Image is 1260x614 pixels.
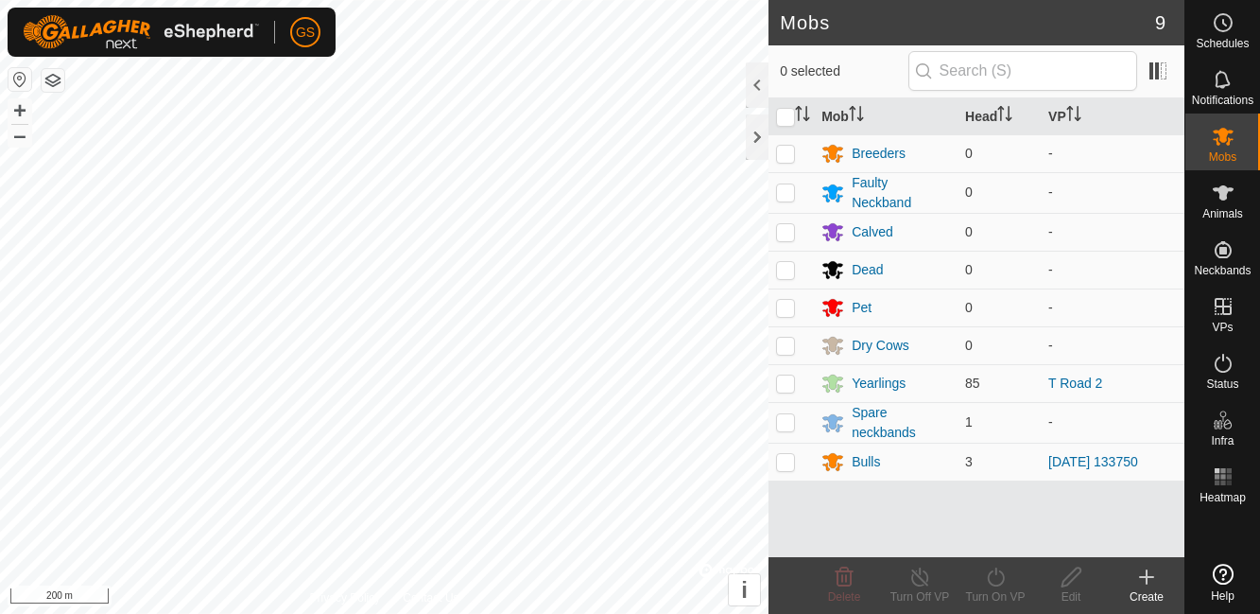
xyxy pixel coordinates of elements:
[741,577,748,603] span: i
[729,574,760,605] button: i
[852,222,893,242] div: Calved
[852,144,906,164] div: Breeders
[9,124,31,147] button: –
[852,173,950,213] div: Faulty Neckband
[1041,134,1184,172] td: -
[1185,556,1260,609] a: Help
[296,23,315,43] span: GS
[814,98,958,135] th: Mob
[1206,378,1238,390] span: Status
[780,11,1155,34] h2: Mobs
[1211,435,1234,447] span: Infra
[965,454,973,469] span: 3
[1196,38,1249,49] span: Schedules
[965,338,973,353] span: 0
[310,589,381,606] a: Privacy Policy
[1048,376,1102,391] a: T Road 2
[1041,98,1184,135] th: VP
[403,589,458,606] a: Contact Us
[852,298,872,318] div: Pet
[1041,172,1184,213] td: -
[828,590,861,604] span: Delete
[849,109,864,124] p-sorticon: Activate to sort
[1041,326,1184,364] td: -
[1202,208,1243,219] span: Animals
[852,374,906,394] div: Yearlings
[965,262,973,277] span: 0
[1155,9,1165,37] span: 9
[1109,588,1184,605] div: Create
[1041,251,1184,289] td: -
[795,109,810,124] p-sorticon: Activate to sort
[852,336,909,356] div: Dry Cows
[1041,402,1184,443] td: -
[1066,109,1081,124] p-sorticon: Activate to sort
[965,146,973,161] span: 0
[965,224,973,239] span: 0
[852,403,950,443] div: Spare neckbands
[965,184,973,200] span: 0
[1200,492,1246,503] span: Heatmap
[9,68,31,91] button: Reset Map
[1041,289,1184,326] td: -
[965,414,973,430] span: 1
[882,588,958,605] div: Turn Off VP
[1212,322,1233,333] span: VPs
[958,588,1033,605] div: Turn On VP
[23,15,259,49] img: Gallagher Logo
[1048,454,1138,469] a: [DATE] 133750
[9,99,31,122] button: +
[965,300,973,315] span: 0
[42,69,64,92] button: Map Layers
[1033,588,1109,605] div: Edit
[997,109,1012,124] p-sorticon: Activate to sort
[1041,213,1184,251] td: -
[1194,265,1251,276] span: Neckbands
[1211,590,1234,602] span: Help
[908,51,1137,91] input: Search (S)
[958,98,1041,135] th: Head
[1192,95,1253,106] span: Notifications
[965,376,980,391] span: 85
[1209,151,1236,163] span: Mobs
[780,61,907,81] span: 0 selected
[852,260,883,280] div: Dead
[852,452,880,472] div: Bulls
